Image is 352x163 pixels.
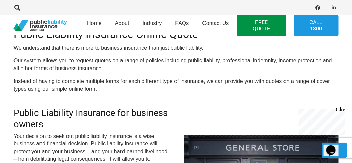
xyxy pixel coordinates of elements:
[13,108,168,130] h3: Public Liability Insurance for business owners
[115,20,129,26] span: About
[169,13,196,37] a: FAQs
[13,20,67,31] a: pli_logotransparent
[329,3,339,12] a: LinkedIn
[196,13,236,37] a: Contact Us
[13,44,339,52] p: We understand that there is more to business insurance than just public liability.
[108,13,136,37] a: About
[202,20,229,26] span: Contact Us
[87,20,102,26] span: Home
[80,13,108,37] a: Home
[143,20,162,26] span: Industry
[13,78,339,93] p: Instead of having to complete multiple forms for each different type of insurance, we can provide...
[313,3,322,12] a: Facebook
[175,20,189,26] span: FAQs
[136,13,169,37] a: Industry
[237,15,286,36] a: FREE QUOTE
[296,107,345,135] iframe: chat widget
[13,57,339,72] p: Our system allows you to request quotes on a range of policies including public liability, profes...
[322,143,347,158] a: Back to top
[10,5,24,11] a: Search
[3,3,47,49] div: Chat live with an agent now!Close
[324,136,345,156] iframe: chat widget
[294,15,339,36] a: Call 1300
